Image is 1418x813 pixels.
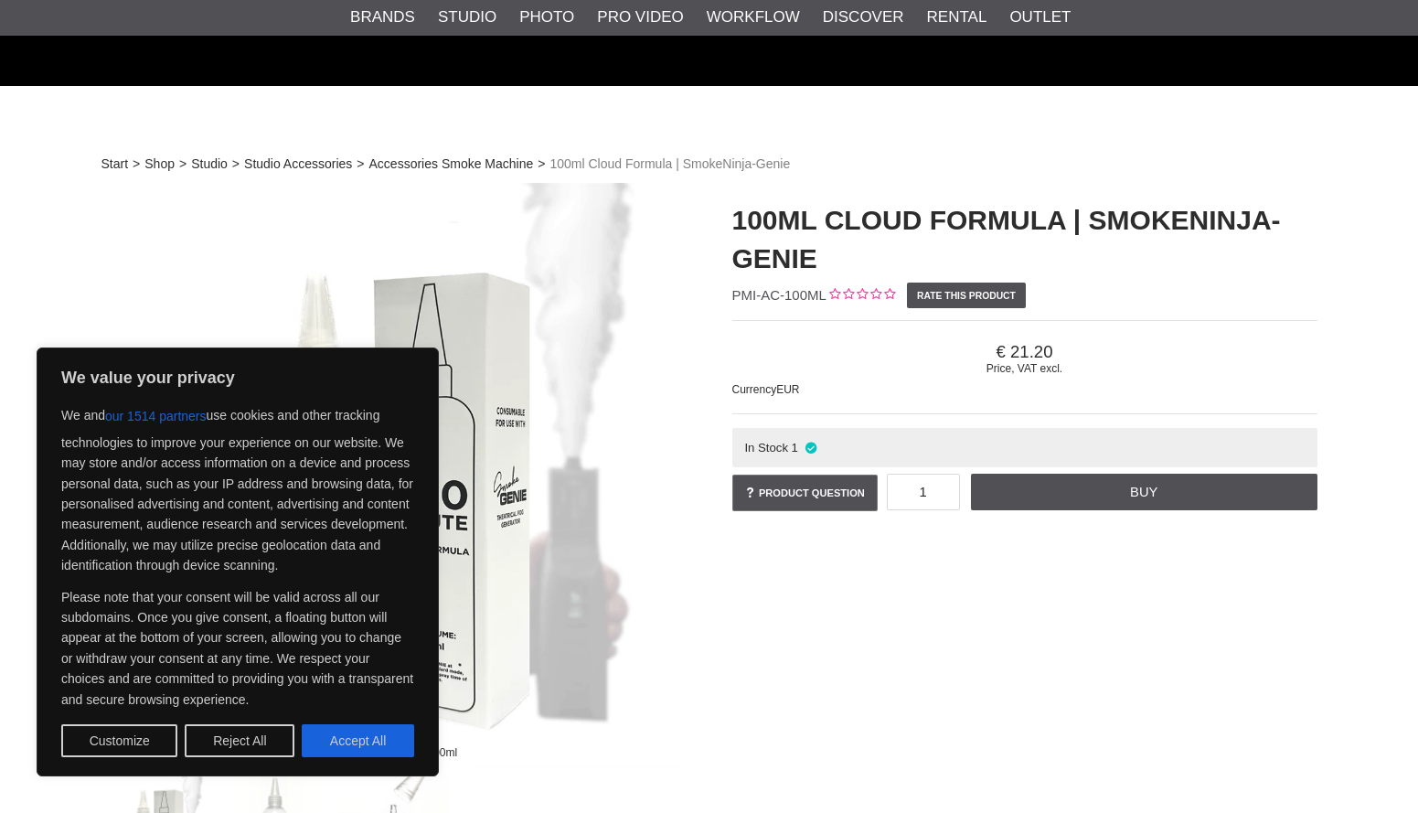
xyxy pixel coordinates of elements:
[732,201,1317,278] h1: 100ml Cloud Formula | SmokeNinja-Genie
[369,155,534,174] a: Accessories Smoke Machine
[105,400,207,433] button: our 1514 partners
[776,383,799,396] span: EUR
[597,5,683,29] a: Pro Video
[707,5,800,29] a: Workflow
[101,155,129,174] a: Start
[315,736,473,768] div: PMI Cloud Formula 100ml
[826,286,895,305] div: Customer rating: 0
[244,155,352,174] a: Studio Accessories
[37,348,439,776] div: We value your privacy
[971,474,1317,510] a: Buy
[732,287,826,303] span: PMI-AC-100ML
[519,5,574,29] a: Photo
[302,724,414,757] button: Accept All
[732,475,878,511] a: Product question
[232,155,240,174] span: >
[101,183,687,768] img: PMI Cloud Formula 100ml
[744,441,788,455] span: In Stock
[61,587,414,710] p: Please note that your consent will be valid across all our subdomains. Once you give consent, a f...
[144,155,175,174] a: Shop
[927,5,987,29] a: Rental
[803,441,818,455] i: In stock
[191,155,228,174] a: Studio
[549,155,790,174] span: 100ml Cloud Formula | SmokeNinja-Genie
[61,724,177,757] button: Customize
[61,400,414,576] p: We and use cookies and other tracking technologies to improve your experience on our website. We ...
[185,724,294,757] button: Reject All
[61,367,414,389] p: We value your privacy
[538,155,545,174] span: >
[732,342,1317,362] span: 21.20
[732,383,777,396] span: Currency
[179,155,187,174] span: >
[907,283,1027,308] a: Rate this product
[357,155,364,174] span: >
[133,155,140,174] span: >
[1009,5,1071,29] a: Outlet
[350,5,415,29] a: Brands
[823,5,904,29] a: Discover
[438,5,496,29] a: Studio
[732,362,1317,375] span: Price, VAT excl.
[792,441,798,455] span: 1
